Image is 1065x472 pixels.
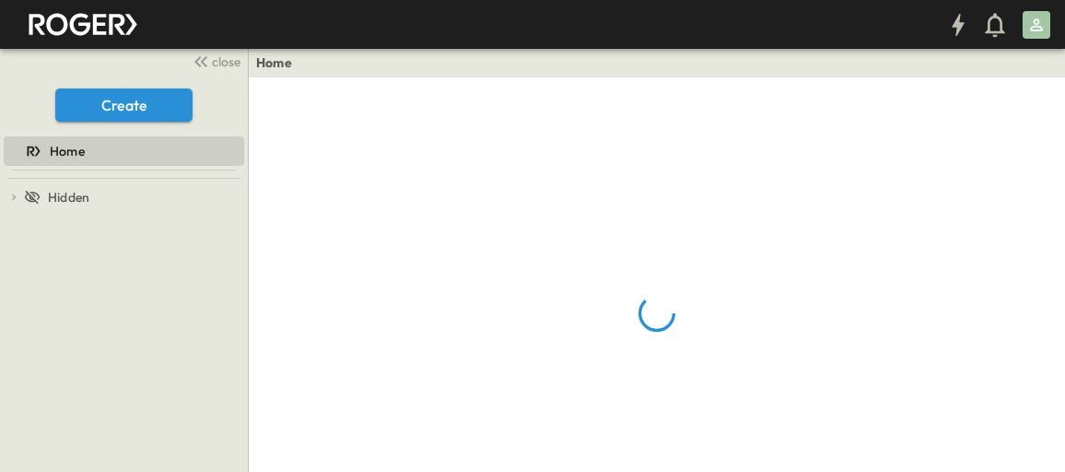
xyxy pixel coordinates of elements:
[185,48,244,74] button: close
[48,188,89,206] span: Hidden
[212,53,240,71] span: close
[55,88,193,122] button: Create
[4,138,240,164] a: Home
[256,53,303,72] nav: breadcrumbs
[256,53,292,72] a: Home
[50,142,85,160] span: Home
